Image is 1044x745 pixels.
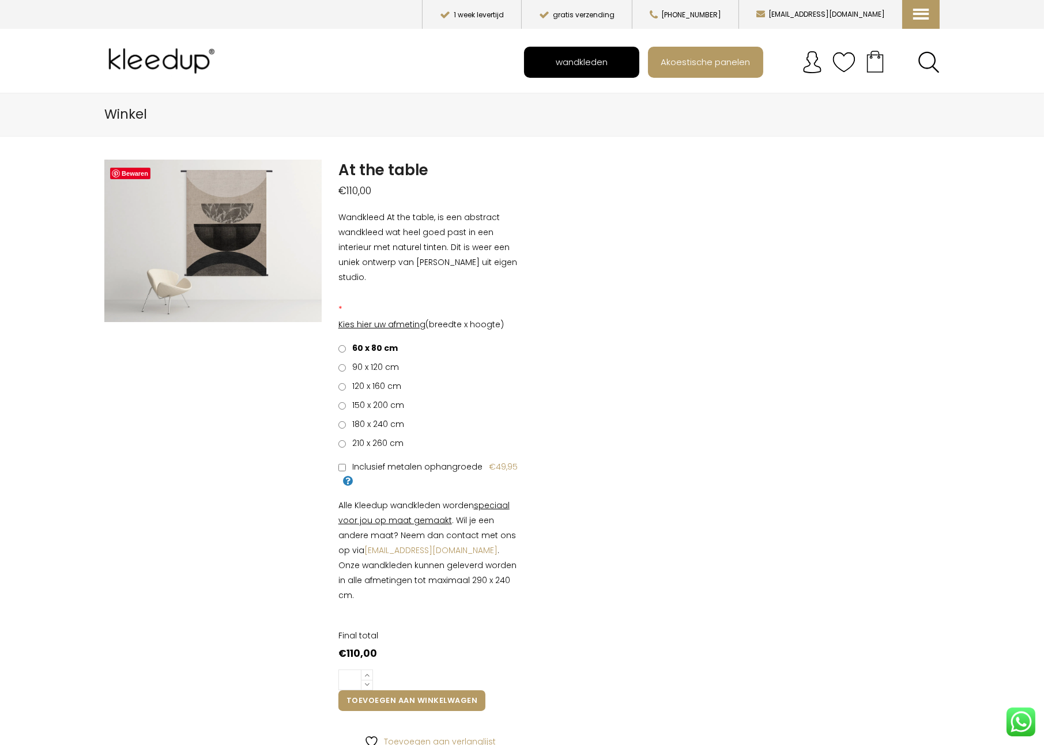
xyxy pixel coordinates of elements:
input: 150 x 200 cm [338,402,346,410]
input: 180 x 240 cm [338,421,346,429]
a: wandkleden [525,48,638,77]
span: € [338,646,346,660]
a: Bewaren [110,168,150,179]
span: 150 x 200 cm [348,399,404,411]
span: wandkleden [549,51,614,73]
span: 180 x 240 cm [348,418,404,430]
a: [EMAIL_ADDRESS][DOMAIN_NAME] [364,544,497,556]
span: 60 x 80 cm [348,342,398,354]
p: (breedte x hoogte) [338,317,522,332]
span: €49,95 [489,461,518,472]
span: € [338,184,346,198]
input: 120 x 160 cm [338,383,346,391]
input: Inclusief metalen ophangroede [338,464,346,471]
a: Akoestische panelen [649,48,762,77]
span: 120 x 160 cm [348,380,401,392]
bdi: 110,00 [338,646,377,660]
a: Your cart [855,47,895,75]
h1: At the table [338,160,522,180]
img: Kleedup [104,38,223,84]
img: account.svg [801,51,824,74]
span: Akoestische panelen [654,51,756,73]
img: verlanglijstje.svg [832,51,855,74]
bdi: 110,00 [338,184,371,198]
input: 210 x 260 cm [338,440,346,448]
span: Winkel [104,105,147,123]
span: 90 x 120 cm [348,361,399,373]
p: Wandkleed At the table, is een abstract wandkleed wat heel goed past in een interieur met naturel... [338,210,522,285]
input: 90 x 120 cm [338,364,346,372]
a: Search [918,51,940,73]
input: 60 x 80 cm [338,345,346,353]
nav: Main menu [524,47,948,78]
span: 210 x 260 cm [348,437,404,449]
button: Toevoegen aan winkelwagen [338,690,485,711]
span: Inclusief metalen ophangroede [348,461,483,472]
span: Kies hier uw afmeting [338,319,425,330]
input: Productaantal [338,670,361,690]
p: Alle Kleedup wandkleden worden . Wil je een andere maat? Neem dan contact met ons op via . Onze w... [338,498,522,603]
dt: Final total [338,628,522,643]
